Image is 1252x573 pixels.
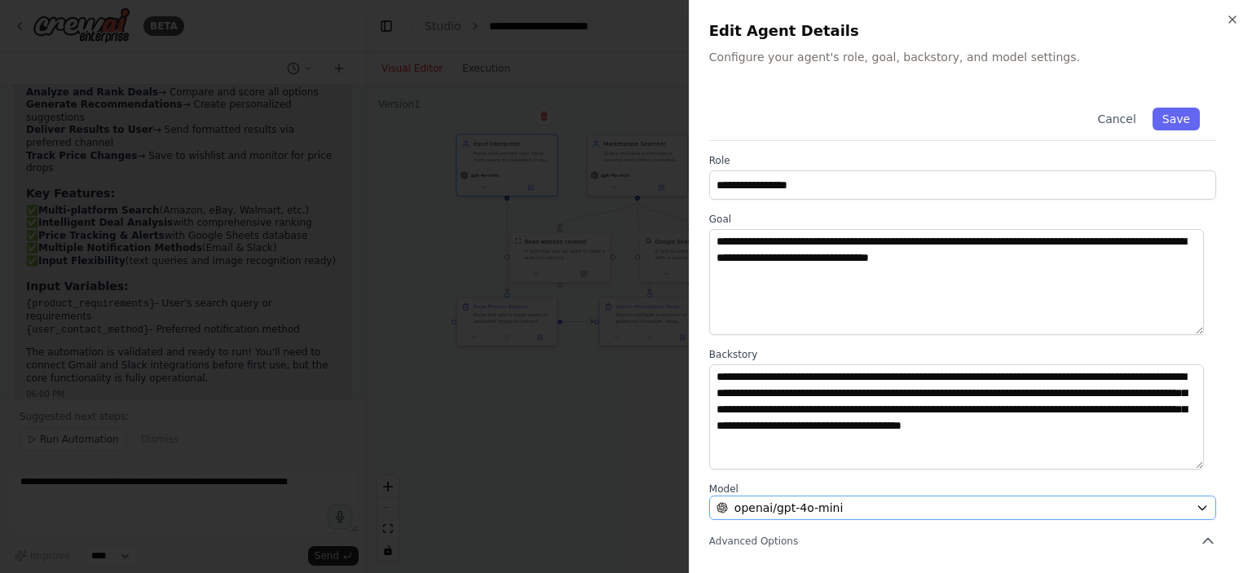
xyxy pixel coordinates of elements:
[1153,108,1200,130] button: Save
[709,20,1232,42] h2: Edit Agent Details
[1087,108,1145,130] button: Cancel
[709,496,1216,520] button: openai/gpt-4o-mini
[709,49,1232,65] p: Configure your agent's role, goal, backstory, and model settings.
[709,348,1216,361] label: Backstory
[709,533,1216,549] button: Advanced Options
[709,483,1216,496] label: Model
[709,213,1216,226] label: Goal
[734,500,844,516] span: openai/gpt-4o-mini
[709,535,798,548] span: Advanced Options
[709,154,1216,167] label: Role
